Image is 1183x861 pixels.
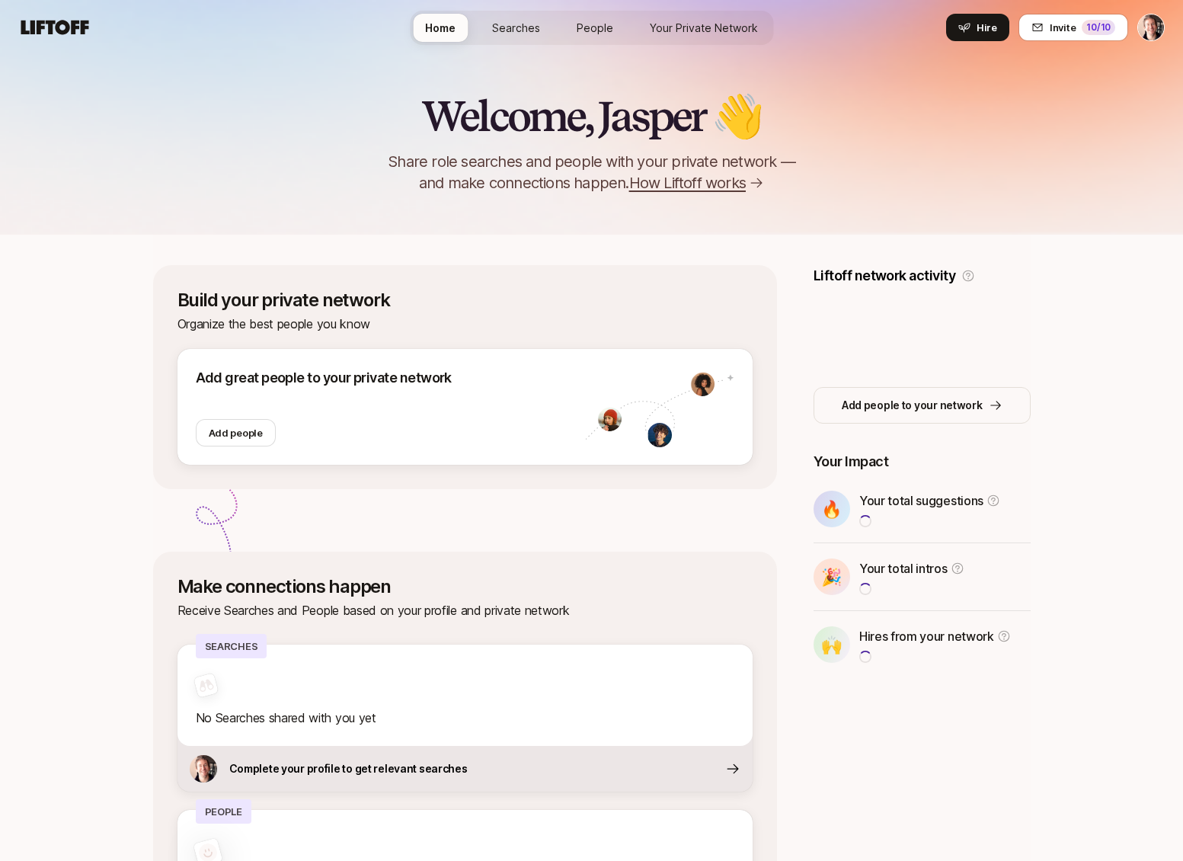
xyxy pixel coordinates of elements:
a: How Liftoff works [629,172,764,194]
p: Build your private network [177,290,753,311]
p: Searches [196,634,267,658]
p: Hires from your network [859,626,994,646]
p: Your Impact [814,451,1031,472]
a: Your Private Network [638,14,770,42]
p: Your total suggestions [859,491,983,511]
button: Add people to your network [814,387,1031,424]
span: Invite [1050,20,1076,35]
span: Hire [977,20,997,35]
span: Home [425,20,456,36]
p: Add great people to your private network [196,367,585,389]
span: Searches [492,20,540,36]
button: Jasper Story [1137,14,1165,41]
div: 🔥 [814,491,850,527]
p: Receive Searches and People based on your profile and private network [177,600,753,620]
button: Hire [946,14,1009,41]
button: Add people [196,419,276,447]
div: 10 /10 [1082,20,1115,35]
a: Home [413,14,468,42]
img: avatar-2.png [690,372,715,396]
p: Share role searches and people with your private network — and make connections happen. [363,151,820,194]
p: Your total intros [859,559,948,578]
span: Your Private Network [650,20,758,36]
img: Jasper Story [1138,14,1164,40]
h2: Welcome, Jasper 👋 [421,93,761,139]
button: Invite10/10 [1018,14,1128,41]
img: 8cb3e434_9646_4a7a_9a3b_672daafcbcea.jpg [190,755,217,783]
p: People [196,799,251,824]
a: Searches [480,14,552,42]
div: 🎉 [814,559,850,595]
img: man-with-curly-hair.png [647,423,672,447]
p: Organize the best people you know [177,314,753,334]
div: 🙌 [814,626,850,663]
p: Make connections happen [177,576,753,597]
p: Complete your profile to get relevant searches [229,760,468,778]
span: People [577,20,613,36]
span: No Searches shared with you yet [196,710,376,725]
img: avatar-1.png [597,407,622,431]
span: How Liftoff works [629,172,746,194]
p: Liftoff network activity [814,265,955,286]
a: People [564,14,625,42]
p: Add people to your network [842,396,983,414]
